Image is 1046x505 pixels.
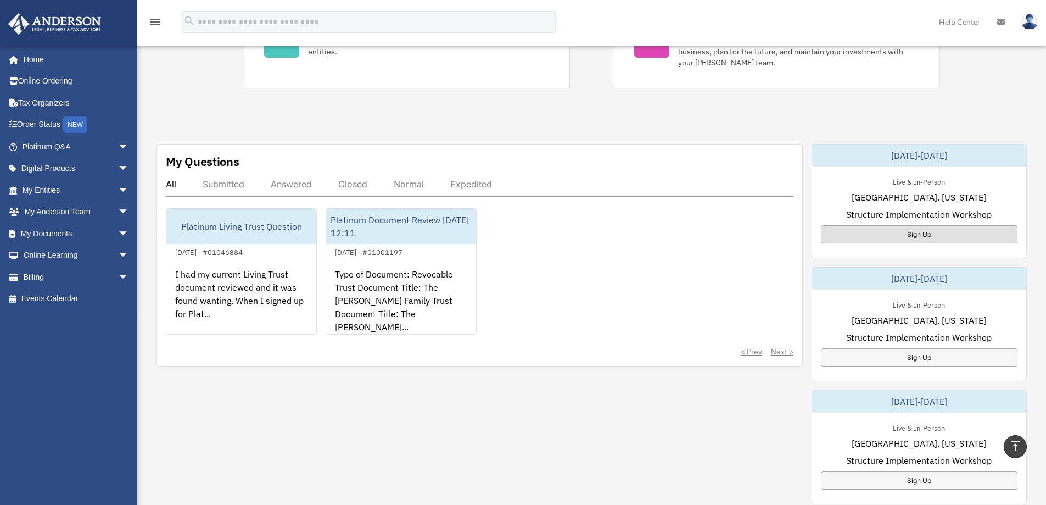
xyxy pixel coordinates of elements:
[884,175,954,187] div: Live & In-Person
[812,145,1026,167] div: [DATE]-[DATE]
[166,179,176,190] div: All
[148,15,161,29] i: menu
[166,209,316,244] div: Platinum Living Trust Question
[8,179,146,201] a: My Entitiesarrow_drop_down
[821,471,1017,490] a: Sign Up
[812,391,1026,413] div: [DATE]-[DATE]
[8,223,146,245] a: My Documentsarrow_drop_down
[8,288,146,310] a: Events Calendar
[326,246,411,257] div: [DATE] - #01001197
[63,116,87,133] div: NEW
[118,158,140,180] span: arrow_drop_down
[8,92,146,114] a: Tax Organizers
[8,70,146,92] a: Online Ordering
[884,298,954,310] div: Live & In-Person
[1021,14,1038,30] img: User Pic
[846,454,992,467] span: Structure Implementation Workshop
[118,245,140,267] span: arrow_drop_down
[884,421,954,433] div: Live & In-Person
[1009,440,1022,453] i: vertical_align_top
[852,314,986,327] span: [GEOGRAPHIC_DATA], [US_STATE]
[852,191,986,204] span: [GEOGRAPHIC_DATA], [US_STATE]
[8,114,146,136] a: Order StatusNEW
[846,208,992,221] span: Structure Implementation Workshop
[8,266,146,288] a: Billingarrow_drop_down
[812,268,1026,290] div: [DATE]-[DATE]
[118,223,140,245] span: arrow_drop_down
[203,179,244,190] div: Submitted
[338,179,367,190] div: Closed
[326,208,477,335] a: Platinum Document Review [DATE] 12:11[DATE] - #01001197Type of Document: Revocable Trust Document...
[271,179,312,190] div: Answered
[846,331,992,344] span: Structure Implementation Workshop
[118,179,140,202] span: arrow_drop_down
[852,437,986,450] span: [GEOGRAPHIC_DATA], [US_STATE]
[450,179,492,190] div: Expedited
[821,348,1017,367] a: Sign Up
[326,259,476,345] div: Type of Document: Revocable Trust Document Title: The [PERSON_NAME] Family Trust Document Title: ...
[8,201,146,223] a: My Anderson Teamarrow_drop_down
[1004,435,1027,458] a: vertical_align_top
[166,208,317,335] a: Platinum Living Trust Question[DATE] - #01046884I had my current Living Trust document reviewed a...
[183,15,195,27] i: search
[118,201,140,224] span: arrow_drop_down
[821,225,1017,243] a: Sign Up
[5,13,104,35] img: Anderson Advisors Platinum Portal
[148,19,161,29] a: menu
[166,153,239,170] div: My Questions
[118,136,140,158] span: arrow_drop_down
[8,158,146,180] a: Digital Productsarrow_drop_down
[118,266,140,288] span: arrow_drop_down
[394,179,424,190] div: Normal
[166,246,251,257] div: [DATE] - #01046884
[8,48,140,70] a: Home
[8,136,146,158] a: Platinum Q&Aarrow_drop_down
[166,259,316,345] div: I had my current Living Trust document reviewed and it was found wanting. When I signed up for Pl...
[8,245,146,267] a: Online Learningarrow_drop_down
[326,209,476,244] div: Platinum Document Review [DATE] 12:11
